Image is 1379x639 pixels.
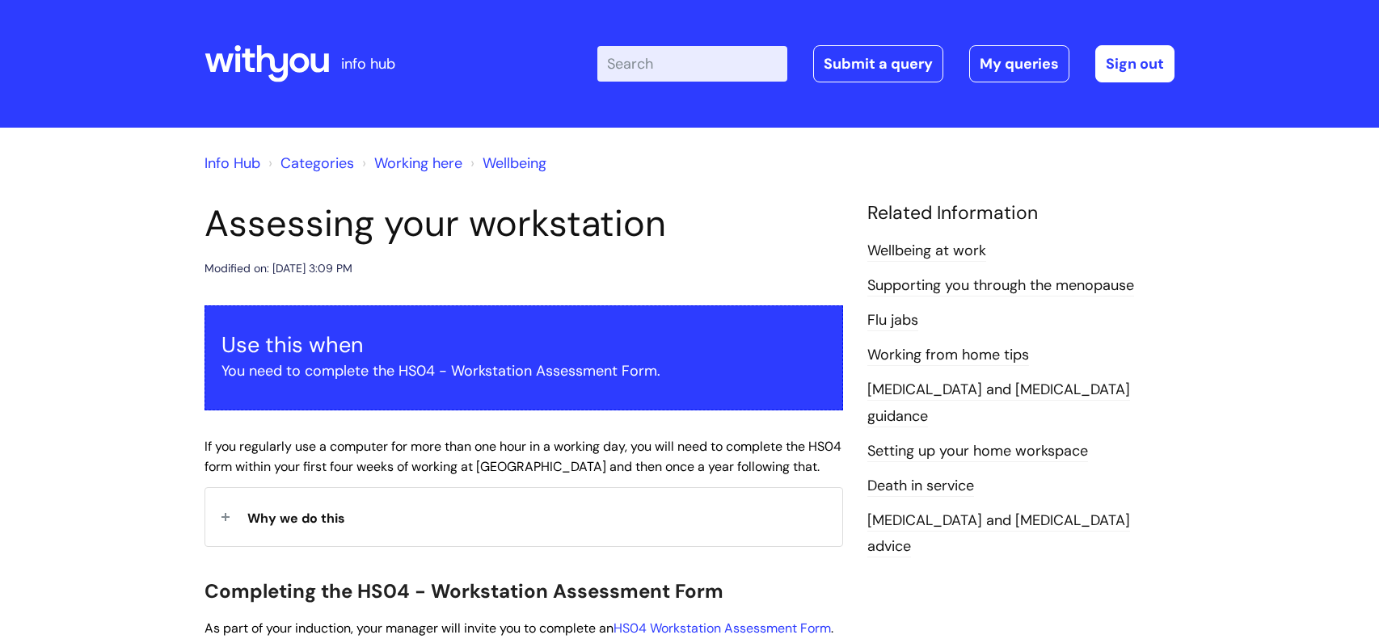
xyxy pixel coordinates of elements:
[867,275,1134,296] a: Supporting you through the menopause
[483,153,546,173] a: Wellbeing
[867,511,1130,557] a: [MEDICAL_DATA] and [MEDICAL_DATA] advice
[341,51,395,77] p: info hub
[597,46,787,82] input: Search
[867,345,1029,366] a: Working from home tips
[614,620,831,637] a: HS04 Workstation Assessment Form
[205,153,260,173] a: Info Hub
[247,510,345,527] span: Why we do this
[1095,45,1174,82] a: Sign out
[358,150,462,176] li: Working here
[205,259,352,279] div: Modified on: [DATE] 3:09 PM
[221,358,826,384] p: You need to complete the HS04 - Workstation Assessment Form.
[867,241,986,262] a: Wellbeing at work
[867,380,1130,427] a: [MEDICAL_DATA] and [MEDICAL_DATA] guidance
[205,202,843,246] h1: Assessing your workstation
[374,153,462,173] a: Working here
[264,150,354,176] li: Solution home
[867,310,918,331] a: Flu jabs
[813,45,943,82] a: Submit a query
[867,202,1174,225] h4: Related Information
[280,153,354,173] a: Categories
[466,150,546,176] li: Wellbeing
[205,578,723,603] span: Completing the HS04 - Workstation Assessment Form
[597,45,1174,82] div: | -
[205,620,833,637] span: As part of your induction, your manager will invite you to complete an .
[867,441,1088,462] a: Setting up your home workspace
[867,476,974,497] a: Death in service
[205,438,841,475] span: If you regularly use a computer for more than one hour in a working day, you will need to complet...
[221,332,826,358] h3: Use this when
[969,45,1069,82] a: My queries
